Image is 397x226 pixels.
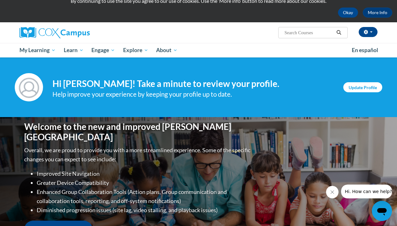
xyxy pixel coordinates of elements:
li: Enhanced Group Collaboration Tools (Action plans, Group communication and collaboration tools, re... [37,187,252,206]
h4: Hi [PERSON_NAME]! Take a minute to review your profile. [52,78,334,89]
span: En español [352,47,378,53]
iframe: Message from company [341,185,392,198]
li: Improved Site Navigation [37,169,252,178]
a: Learn [60,43,88,57]
span: Engage [91,46,115,54]
a: About [152,43,182,57]
a: Explore [119,43,152,57]
button: Okay [338,8,358,18]
button: Search [334,29,344,36]
span: Explore [123,46,148,54]
li: Diminished progression issues (site lag, video stalling, and playback issues) [37,206,252,215]
img: Cox Campus [19,27,90,38]
input: Search Courses [284,29,334,36]
iframe: Button to launch messaging window [372,201,392,221]
span: Learn [64,46,84,54]
button: Account Settings [359,27,378,37]
img: Profile Image [15,73,43,101]
a: Engage [87,43,119,57]
h1: Welcome to the new and improved [PERSON_NAME][GEOGRAPHIC_DATA] [24,121,252,143]
a: My Learning [15,43,60,57]
div: Help improve your experience by keeping your profile up to date. [52,89,334,100]
a: Update Profile [343,82,382,92]
a: En español [348,44,382,57]
iframe: Close message [326,186,339,198]
span: About [156,46,177,54]
a: More Info [363,8,392,18]
li: Greater Device Compatibility [37,178,252,187]
p: Overall, we are proud to provide you with a more streamlined experience. Some of the specific cha... [24,146,252,164]
span: My Learning [19,46,56,54]
div: Main menu [15,43,382,57]
a: Cox Campus [19,27,133,38]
